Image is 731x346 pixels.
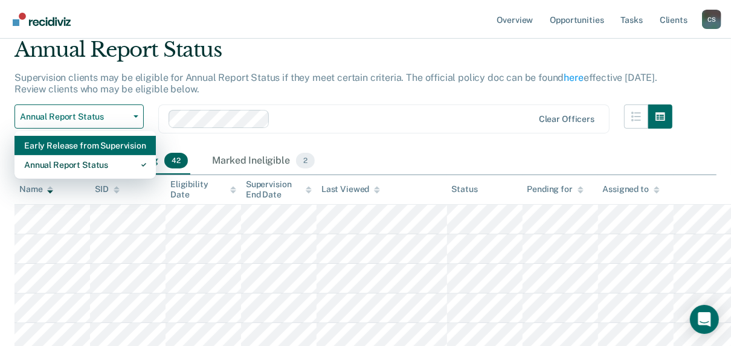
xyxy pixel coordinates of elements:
[14,104,144,129] button: Annual Report Status
[14,37,672,72] div: Annual Report Status
[702,10,721,29] div: C S
[14,131,156,179] div: Dropdown Menu
[690,305,719,334] div: Open Intercom Messenger
[564,72,584,83] a: here
[539,114,594,124] div: Clear officers
[702,10,721,29] button: Profile dropdown button
[24,155,146,175] div: Annual Report Status
[19,184,53,194] div: Name
[246,179,312,200] div: Supervision End Date
[24,136,146,155] div: Early Release from Supervision
[20,112,129,122] span: Annual Report Status
[14,72,657,95] p: Supervision clients may be eligible for Annual Report Status if they meet certain criteria. The o...
[527,184,584,194] div: Pending for
[13,13,71,26] img: Recidiviz
[210,148,317,175] div: Marked Ineligible2
[452,184,478,194] div: Status
[603,184,660,194] div: Assigned to
[164,153,188,168] span: 42
[296,153,315,168] span: 2
[95,184,120,194] div: SID
[170,179,236,200] div: Eligibility Date
[321,184,380,194] div: Last Viewed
